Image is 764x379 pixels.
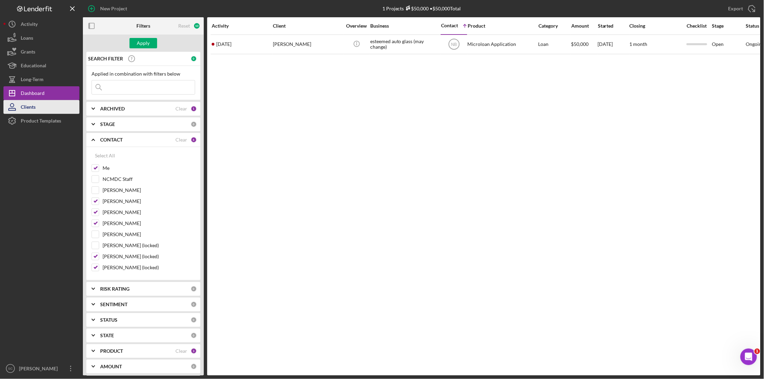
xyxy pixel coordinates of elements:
button: Product Templates [3,114,79,128]
label: [PERSON_NAME] [103,231,195,238]
b: SENTIMENT [100,302,127,307]
label: Me [103,165,195,172]
div: Activity [212,23,272,29]
time: 1 month [630,41,648,47]
span: $50,000 [571,41,589,47]
div: Overview [344,23,370,29]
text: NB [451,42,457,47]
div: 0 [191,317,197,323]
button: Activity [3,17,79,31]
div: 1 Projects • $50,000 Total [382,6,461,11]
div: Apply [137,38,150,48]
div: esteemed auto glass (may change) [370,35,439,54]
div: Category [538,23,571,29]
div: 6 [191,137,197,143]
div: 10 [193,22,200,29]
div: Clear [175,348,187,354]
div: Loan [538,35,571,54]
div: Contact [441,23,458,28]
label: [PERSON_NAME] [103,209,195,216]
div: [PERSON_NAME] [273,35,342,54]
div: Clients [21,100,36,116]
button: New Project [83,2,134,16]
div: 0 [191,121,197,127]
b: AMOUNT [100,364,122,369]
div: Grants [21,45,35,60]
label: [PERSON_NAME] [103,187,195,194]
button: Grants [3,45,79,59]
div: Loans [21,31,33,47]
div: 1 [191,106,197,112]
b: Filters [136,23,150,29]
div: 0 [191,363,197,370]
div: Open [712,35,745,54]
div: [DATE] [598,35,629,54]
button: Dashboard [3,86,79,100]
button: Clients [3,100,79,114]
div: 0 [191,56,197,62]
div: Long-Term [21,72,44,88]
div: Client [273,23,342,29]
div: 0 [191,301,197,308]
div: New Project [100,2,127,16]
div: Activity [21,17,38,33]
label: [PERSON_NAME] (locked) [103,253,195,260]
button: Apply [130,38,157,48]
div: Product Templates [21,114,61,129]
div: Microloan Application [468,35,537,54]
b: STATUS [100,317,117,323]
time: 2025-09-18 22:10 [216,41,231,47]
div: Clear [175,106,187,111]
button: Educational [3,59,79,72]
label: [PERSON_NAME] (locked) [103,242,195,249]
div: Amount [571,23,597,29]
div: Closing [630,23,681,29]
b: STATE [100,333,114,338]
label: NCMDC Staff [103,176,195,183]
div: Clear [175,137,187,143]
div: $50,000 [404,6,429,11]
div: 0 [191,332,197,339]
b: RISK RATING [100,286,130,292]
div: [PERSON_NAME] [17,362,62,377]
label: [PERSON_NAME] [103,198,195,205]
iframe: Intercom live chat [741,349,757,365]
div: Product [468,23,537,29]
div: Applied in combination with filters below [92,71,195,77]
div: Checklist [682,23,712,29]
div: Dashboard [21,86,45,102]
div: Select All [95,149,115,163]
span: 1 [755,349,760,354]
label: [PERSON_NAME] (locked) [103,264,195,271]
button: Long-Term [3,72,79,86]
b: STAGE [100,122,115,127]
div: 0 [191,286,197,292]
div: Reset [178,23,190,29]
button: SC[PERSON_NAME] [3,362,79,376]
b: SEARCH FILTER [88,56,123,61]
label: [PERSON_NAME] [103,220,195,227]
div: 3 [191,348,197,354]
b: ARCHIVED [100,106,125,111]
b: CONTACT [100,137,123,143]
div: Educational [21,59,46,74]
div: Business [370,23,439,29]
div: Started [598,23,629,29]
div: Stage [712,23,745,29]
button: Loans [3,31,79,45]
button: Export [722,2,761,16]
button: Select All [92,149,118,163]
div: Export [728,2,743,16]
b: PRODUCT [100,348,123,354]
text: SC [8,367,12,371]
